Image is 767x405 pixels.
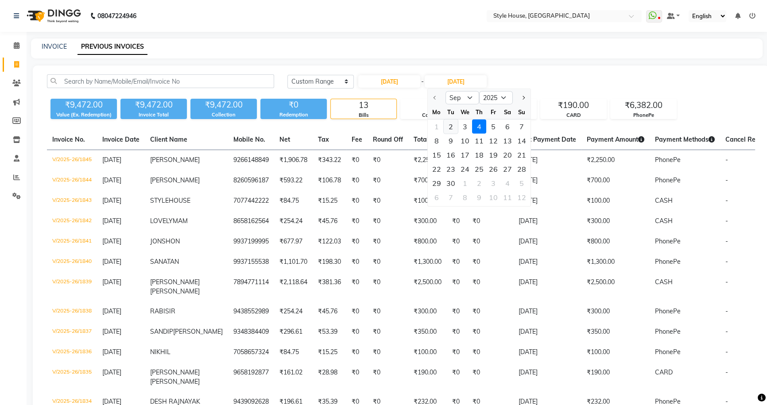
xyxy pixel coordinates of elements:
[655,156,681,164] span: PhonePe
[513,363,581,392] td: [DATE]
[430,190,444,204] div: Monday, October 6, 2025
[581,211,650,231] td: ₹300.00
[472,162,486,176] div: Thursday, September 25, 2025
[655,348,681,356] span: PhonePe
[519,91,527,105] button: Next month
[725,258,728,266] span: -
[228,301,274,322] td: 9438552989
[346,211,368,231] td: ₹0
[444,148,458,162] div: 16
[165,307,175,315] span: SIR
[581,170,650,191] td: ₹700.00
[458,120,472,134] div: Wednesday, September 3, 2025
[430,148,444,162] div: 15
[655,278,673,286] span: CASH
[228,150,274,171] td: 9266148849
[274,272,313,301] td: ₹2,118.64
[50,111,117,119] div: Value (Ex. Redemption)
[233,135,265,143] span: Mobile No.
[408,170,447,191] td: ₹700.00
[444,190,458,204] div: Tuesday, October 7, 2025
[120,99,187,111] div: ₹9,472.00
[655,307,681,315] span: PhonePe
[430,134,444,148] div: 8
[313,231,346,252] td: ₹122.03
[500,190,515,204] div: 11
[430,148,444,162] div: Monday, September 15, 2025
[368,211,408,231] td: ₹0
[430,176,444,190] div: 29
[447,342,467,363] td: ₹0
[120,111,187,119] div: Invoice Total
[346,272,368,301] td: ₹0
[352,135,362,143] span: Fee
[515,134,529,148] div: Sunday, September 14, 2025
[447,272,467,301] td: ₹0
[445,91,479,104] select: Select month
[515,190,529,204] div: Sunday, October 12, 2025
[47,342,97,363] td: V/2025-26/1836
[23,4,83,28] img: logo
[500,134,515,148] div: Saturday, September 13, 2025
[472,134,486,148] div: Thursday, September 11, 2025
[47,191,97,211] td: V/2025-26/1843
[444,134,458,148] div: Tuesday, September 9, 2025
[486,176,500,190] div: Friday, October 3, 2025
[373,135,403,143] span: Round Off
[725,176,728,184] span: -
[313,301,346,322] td: ₹45.76
[444,162,458,176] div: 23
[500,176,515,190] div: Saturday, October 4, 2025
[500,120,515,134] div: 6
[444,162,458,176] div: Tuesday, September 23, 2025
[47,231,97,252] td: V/2025-26/1841
[472,105,486,119] div: Th
[318,135,329,143] span: Tax
[150,348,170,356] span: NIKHIL
[313,363,346,392] td: ₹28.98
[331,112,396,119] div: Bills
[408,150,447,171] td: ₹2,250.00
[274,150,313,171] td: ₹1,906.78
[150,278,200,286] span: [PERSON_NAME]
[430,162,444,176] div: Monday, September 22, 2025
[444,120,458,134] div: 2
[430,134,444,148] div: Monday, September 8, 2025
[655,258,681,266] span: PhonePe
[260,99,327,111] div: ₹0
[458,148,472,162] div: 17
[368,301,408,322] td: ₹0
[655,217,673,225] span: CASH
[228,252,274,272] td: 9937155538
[228,272,274,301] td: 7894771114
[408,342,447,363] td: ₹100.00
[444,148,458,162] div: Tuesday, September 16, 2025
[486,148,500,162] div: Friday, September 19, 2025
[150,197,169,204] span: STYLE
[655,237,681,245] span: PhonePe
[472,134,486,148] div: 11
[368,322,408,342] td: ₹0
[515,176,529,190] div: 5
[515,120,529,134] div: 7
[486,190,500,204] div: Friday, October 10, 2025
[346,322,368,342] td: ₹0
[47,150,97,171] td: V/2025-26/1845
[486,162,500,176] div: 26
[467,272,513,301] td: ₹0
[444,190,458,204] div: 7
[444,105,458,119] div: Tu
[368,363,408,392] td: ₹0
[274,322,313,342] td: ₹296.61
[279,135,290,143] span: Net
[458,176,472,190] div: 1
[655,197,673,204] span: CASH
[42,42,67,50] a: INVOICE
[472,148,486,162] div: 18
[519,135,576,143] span: Last Payment Date
[725,307,728,315] span: -
[401,112,466,119] div: Cancelled
[102,217,121,225] span: [DATE]
[515,105,529,119] div: Su
[515,190,529,204] div: 12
